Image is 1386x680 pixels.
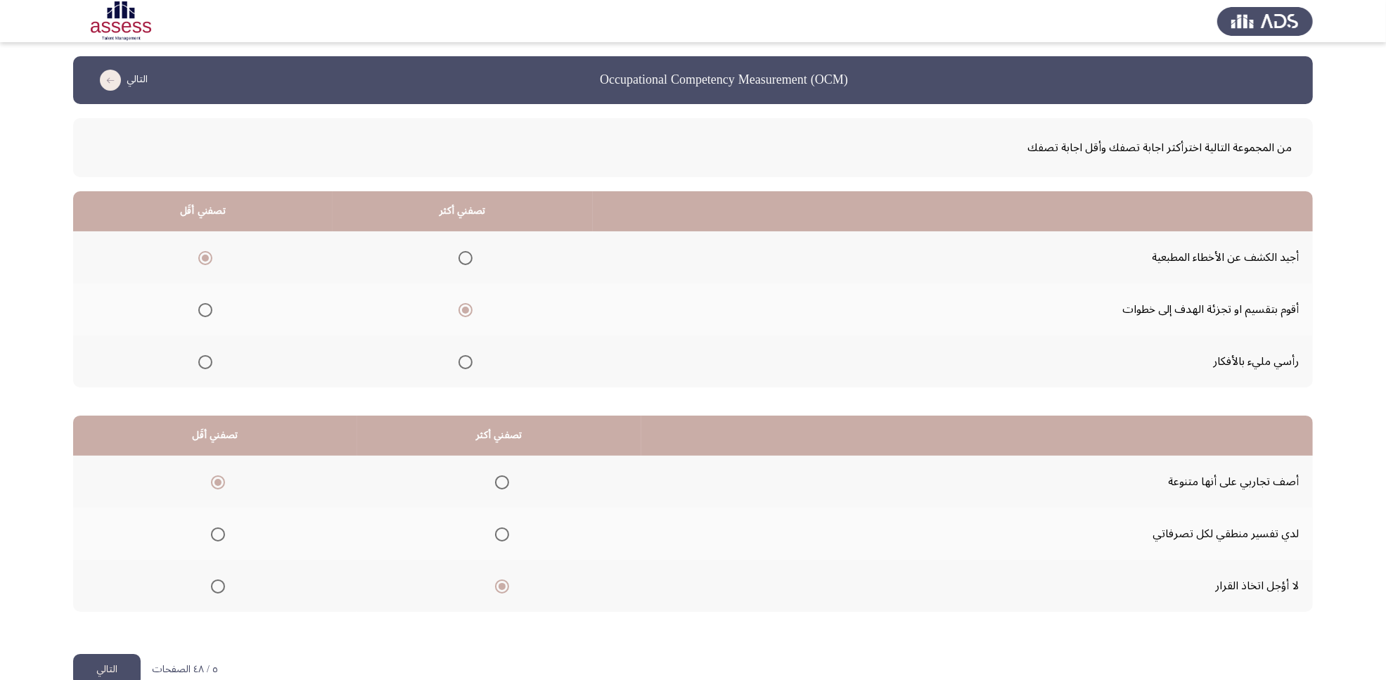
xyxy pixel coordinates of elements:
th: تصفني أكثر [357,416,641,456]
td: لدي تفسير منطقي لكل تصرفاتي [641,508,1313,560]
p: ٥ / ٤٨ الصفحات [152,664,218,676]
th: تصفني أقَل [73,191,333,231]
td: أصف تجاربي على أنها متنوعة [641,456,1313,508]
td: رأسي مليء بالأفكار [593,335,1313,387]
img: Assessment logo of OCM R1 ASSESS [73,1,169,41]
img: Assess Talent Management logo [1217,1,1313,41]
mat-radio-group: Select an option [453,245,473,269]
h3: Occupational Competency Measurement (OCM) [600,71,848,89]
td: لا أؤجل اتخاذ القرار [641,560,1313,612]
mat-radio-group: Select an option [205,574,225,598]
mat-radio-group: Select an option [193,297,212,321]
mat-radio-group: Select an option [489,522,509,546]
mat-radio-group: Select an option [453,297,473,321]
mat-radio-group: Select an option [193,245,212,269]
mat-radio-group: Select an option [489,574,509,598]
mat-radio-group: Select an option [193,349,212,373]
mat-radio-group: Select an option [205,522,225,546]
mat-radio-group: Select an option [205,470,225,494]
mat-radio-group: Select an option [453,349,473,373]
button: load next page [90,69,152,91]
th: تصفني أكثر [333,191,593,231]
span: من المجموعة التالية اخترأكثر اجابة تصفك وأقل اجابة تصفك [94,136,1292,160]
td: أجيد الكشف عن الأخطاء المطبعية [593,231,1313,283]
th: تصفني أقَل [73,416,357,456]
td: أقوم بتقسيم او تجزئة الهدف إلى خطوات [593,283,1313,335]
mat-radio-group: Select an option [489,470,509,494]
